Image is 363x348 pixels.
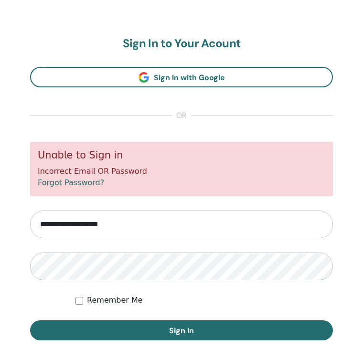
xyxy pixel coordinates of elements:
[154,73,225,83] span: Sign In with Google
[38,149,325,161] h5: Unable to Sign in
[30,142,333,196] div: Incorrect Email OR Password
[75,295,333,306] div: Keep me authenticated indefinitely or until I manually logout
[30,37,333,51] h2: Sign In to Your Acount
[30,320,333,340] button: Sign In
[38,178,104,187] a: Forgot Password?
[87,295,143,306] label: Remember Me
[30,67,333,87] a: Sign In with Google
[171,110,192,122] span: or
[169,326,194,336] span: Sign In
